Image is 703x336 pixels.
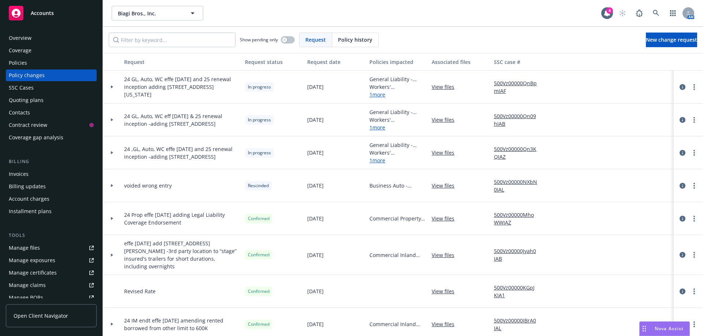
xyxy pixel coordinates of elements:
[432,215,460,222] a: View files
[31,10,54,16] span: Accounts
[103,71,121,103] div: Toggle Row Expanded
[248,84,271,90] span: In progress
[369,75,426,83] span: General Liability - 9/1/24-25 GL Policy (Captive)
[9,168,29,180] div: Invoices
[678,148,687,157] a: circleInformation
[690,148,699,157] a: more
[666,6,680,20] a: Switch app
[112,6,203,20] button: Biagi Bros., Inc.
[690,181,699,190] a: more
[109,33,235,47] input: Filter by keyword...
[367,53,429,71] button: Policies impacted
[639,321,690,336] button: Nova Assist
[307,58,364,66] div: Request date
[6,292,97,303] a: Manage BORs
[240,37,278,43] span: Show pending only
[248,150,271,156] span: In progress
[248,215,269,222] span: Confirmed
[6,94,97,106] a: Quoting plans
[124,317,239,332] span: 24 IM endt effe [DATE] amending rented borrowed from other limit to 600K
[248,182,269,189] span: Rescinded
[678,181,687,190] a: circleInformation
[9,57,27,69] div: Policies
[338,36,372,44] span: Policy history
[6,267,97,279] a: Manage certificates
[6,158,97,165] div: Billing
[678,320,687,329] a: circleInformation
[14,312,68,320] span: Open Client Navigator
[9,193,49,205] div: Account charges
[432,320,460,328] a: View files
[369,251,426,259] span: Commercial Inland Marine - 9/1/24-25 IM/Equipment, WLL, MTC
[432,83,460,91] a: View files
[432,116,460,124] a: View files
[369,91,426,98] a: 1 more
[678,250,687,259] a: circleInformation
[494,317,543,332] a: 500Vz00000IBrA0IAL
[9,94,44,106] div: Quoting plans
[6,45,97,56] a: Coverage
[9,181,46,192] div: Billing updates
[124,75,239,98] span: 24 GL, Auto, WC effe [DATE] and 25 renewal inception adding [STREET_ADDRESS][US_STATE]
[369,124,426,131] a: 1 more
[248,252,269,258] span: Confirmed
[432,251,460,259] a: View files
[307,320,324,328] span: [DATE]
[6,168,97,180] a: Invoices
[369,116,426,124] span: Workers' Compensation - 9/1/24-25 Workers Comp (Captive)
[432,58,488,66] div: Associated files
[103,103,121,136] div: Toggle Row Expanded
[307,83,324,91] span: [DATE]
[307,287,324,295] span: [DATE]
[6,57,97,69] a: Policies
[494,79,543,95] a: 500Vz00000QnBpmIAF
[369,149,426,156] span: Workers' Compensation - 9/1/24-25 Workers Comp (Captive)
[9,82,34,94] div: SSC Cases
[304,53,367,71] button: Request date
[103,169,121,202] div: Toggle Row Expanded
[103,202,121,235] div: Toggle Row Expanded
[103,136,121,169] div: Toggle Row Expanded
[6,3,97,23] a: Accounts
[124,287,156,295] span: Revised Rate
[494,284,543,299] a: 500Vz00000KGpJKIA1
[9,267,57,279] div: Manage certificates
[678,116,687,124] a: circleInformation
[429,53,491,71] button: Associated files
[6,254,97,266] a: Manage exposures
[6,181,97,192] a: Billing updates
[307,116,324,124] span: [DATE]
[632,6,647,20] a: Report a Bug
[248,117,271,123] span: In progress
[369,83,426,91] span: Workers' Compensation - 9/1/24-25 Workers Comp (Captive)
[690,214,699,223] a: more
[369,215,426,222] span: Commercial Property - 9/1/24-25 Property Policy
[369,108,426,116] span: General Liability - 9/1/24-25 GL Policy (Captive)
[6,279,97,291] a: Manage claims
[9,119,47,131] div: Contract review
[640,322,649,336] div: Drag to move
[307,251,324,259] span: [DATE]
[678,83,687,91] a: circleInformation
[124,112,239,128] span: 24 GL, Auto, WC eff [DATE] & 25 renewal inception -adding [STREET_ADDRESS]
[606,7,613,14] div: 4
[6,69,97,81] a: Policy changes
[646,36,697,43] span: New change request
[6,205,97,217] a: Installment plans
[494,247,543,263] a: 500Vz00000Jyah0IAB
[9,107,30,118] div: Contacts
[690,116,699,124] a: more
[103,235,121,275] div: Toggle Row Expanded
[124,239,239,270] span: effe [DATE] add [STREET_ADDRESS][PERSON_NAME] -3rd party location to “stage” insured's trailers f...
[9,279,46,291] div: Manage claims
[6,242,97,254] a: Manage files
[655,325,684,332] span: Nova Assist
[124,145,239,161] span: 24 ,GL, Auto, WC effe [DATE] and 25 renewal inception -adding [STREET_ADDRESS]
[9,132,63,143] div: Coverage gap analysis
[242,53,304,71] button: Request status
[690,287,699,296] a: more
[307,149,324,156] span: [DATE]
[9,45,31,56] div: Coverage
[6,132,97,143] a: Coverage gap analysis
